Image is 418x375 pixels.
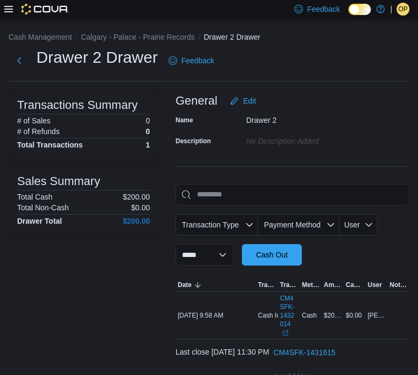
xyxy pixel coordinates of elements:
[246,112,390,124] div: Drawer 2
[324,311,341,320] span: $200.00
[246,133,390,145] div: No Description added
[269,342,340,363] button: CM4SFK-1431615
[256,249,287,260] span: Cash Out
[176,137,211,145] label: Description
[146,127,150,136] p: 0
[280,281,298,289] span: Transaction #
[300,278,322,291] button: Method
[36,47,158,68] h1: Drawer 2 Drawer
[164,50,218,71] a: Feedback
[17,217,62,225] h4: Drawer Total
[242,244,302,266] button: Cash Out
[146,116,150,125] p: 0
[9,32,409,45] nav: An example of EuiBreadcrumbs
[390,3,392,16] p: |
[368,311,385,320] span: [PERSON_NAME]
[368,281,382,289] span: User
[366,278,387,291] button: User
[302,281,320,289] span: Method
[81,33,194,41] button: Calgary - Palace - Prairie Records
[258,214,339,236] button: Payment Method
[344,278,366,291] button: Cash Back
[9,50,30,71] button: Next
[322,278,344,291] button: Amount
[176,309,256,322] div: [DATE] 9:58 AM
[339,214,377,236] button: User
[387,278,409,291] button: Notes
[307,4,340,14] span: Feedback
[256,278,278,291] button: Transaction Type
[226,90,260,112] button: Edit
[344,309,366,322] div: $0.00
[204,33,261,41] button: Drawer 2 Drawer
[17,99,138,112] h3: Transactions Summary
[17,141,83,149] h4: Total Transactions
[182,220,239,229] span: Transaction Type
[273,347,336,358] span: CM4SFK-1431615
[397,3,409,16] div: Olivia Palmiere
[243,95,256,106] span: Edit
[280,294,298,337] a: CM4SFK-1432014External link
[123,193,150,201] p: $200.00
[264,220,321,229] span: Payment Method
[390,281,407,289] span: Notes
[282,330,288,336] svg: External link
[346,281,363,289] span: Cash Back
[9,33,72,41] button: Cash Management
[344,220,360,229] span: User
[131,203,150,212] p: $0.00
[348,4,371,15] input: Dark Mode
[302,311,317,320] span: Cash
[146,141,150,149] h4: 1
[176,94,217,107] h3: General
[176,278,256,291] button: Date
[17,116,50,125] h6: # of Sales
[17,203,69,212] h6: Total Non-Cash
[176,214,258,236] button: Transaction Type
[278,278,300,291] button: Transaction #
[178,281,192,289] span: Date
[17,127,59,136] h6: # of Refunds
[398,3,407,16] span: OP
[176,116,193,124] label: Name
[176,342,409,363] div: Last close [DATE] 11:30 PM
[17,175,100,188] h3: Sales Summary
[123,217,150,225] h4: $200.00
[181,55,214,66] span: Feedback
[21,4,69,14] img: Cova
[17,193,52,201] h6: Total Cash
[258,281,276,289] span: Transaction Type
[324,281,341,289] span: Amount
[176,184,409,205] input: This is a search bar. As you type, the results lower in the page will automatically filter.
[258,311,280,320] p: Cash In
